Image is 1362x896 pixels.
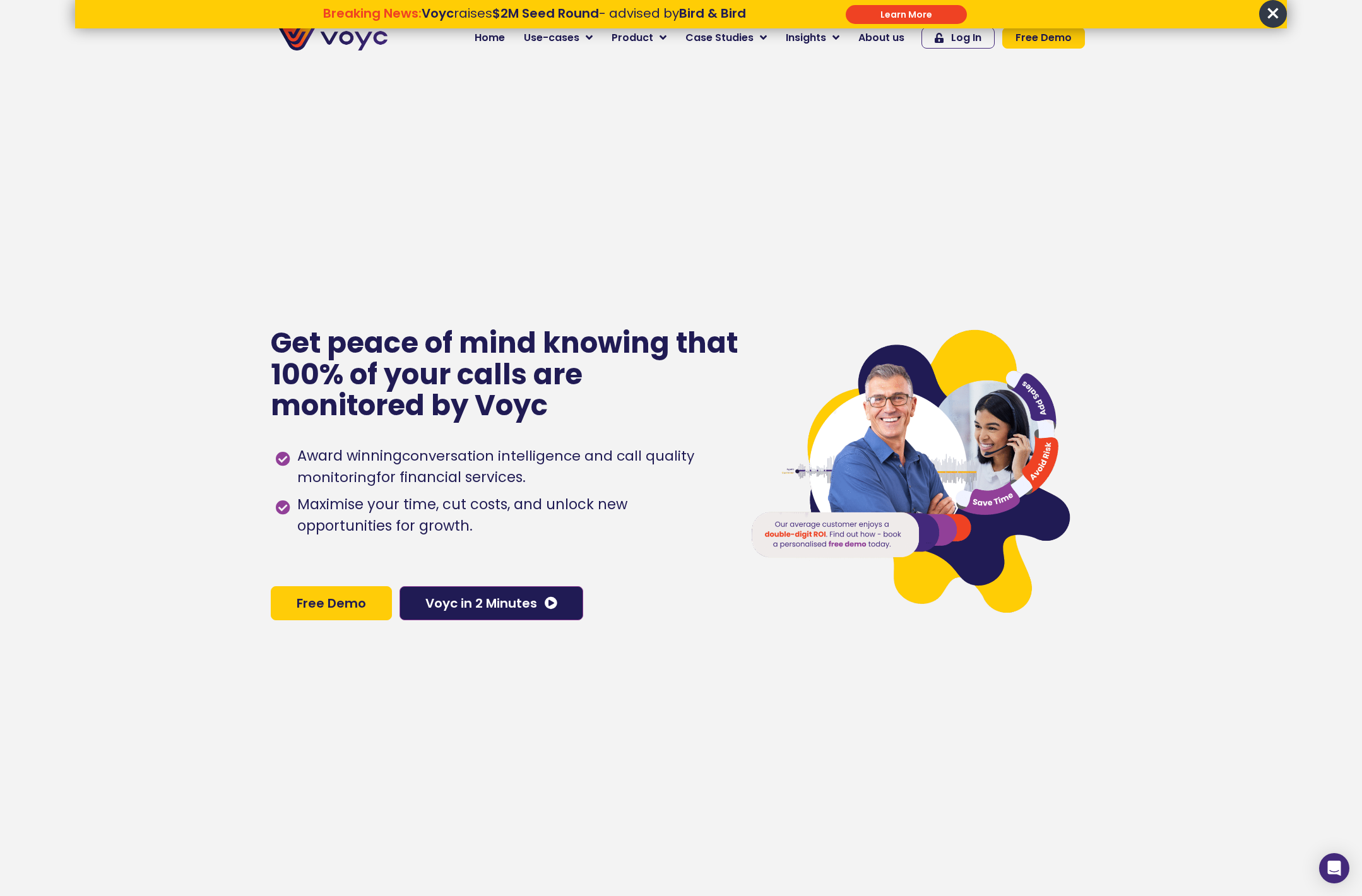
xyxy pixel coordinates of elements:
[297,446,694,487] h1: conversation intelligence and call quality monitoring
[1319,853,1349,883] div: Open Intercom Messenger
[425,597,537,610] span: Voyc in 2 Minutes
[776,25,849,50] a: Insights
[475,30,505,45] span: Home
[1002,27,1085,49] a: Free Demo
[259,6,810,36] div: Breaking News: Voyc raises $2M Seed Round - advised by Bird & Bird
[921,27,995,49] a: Log In
[492,4,599,22] strong: $2M Seed Round
[297,597,366,610] span: Free Demo
[294,445,725,488] span: Award winning for financial services.
[786,30,826,45] span: Insights
[524,30,579,45] span: Use-cases
[422,4,454,22] strong: Voyc
[679,4,746,22] strong: Bird & Bird
[260,262,319,275] a: Privacy Policy
[849,25,914,50] a: About us
[685,30,754,45] span: Case Studies
[858,30,904,45] span: About us
[1016,33,1072,43] span: Free Demo
[400,586,583,620] a: Voyc in 2 Minutes
[271,327,740,421] p: Get peace of mind knowing that 100% of your calls are monitored by Voyc
[602,25,676,50] a: Product
[294,494,725,537] span: Maximise your time, cut costs, and unlock new opportunities for growth.
[277,25,388,50] img: voyc-full-logo
[271,586,392,620] a: Free Demo
[465,25,514,50] a: Home
[612,30,653,45] span: Product
[846,5,967,24] div: Submit
[167,50,199,65] span: Phone
[951,33,981,43] span: Log In
[676,25,776,50] a: Case Studies
[323,4,422,22] strong: Breaking News:
[514,25,602,50] a: Use-cases
[422,4,746,22] span: raises - advised by
[167,102,210,117] span: Job title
